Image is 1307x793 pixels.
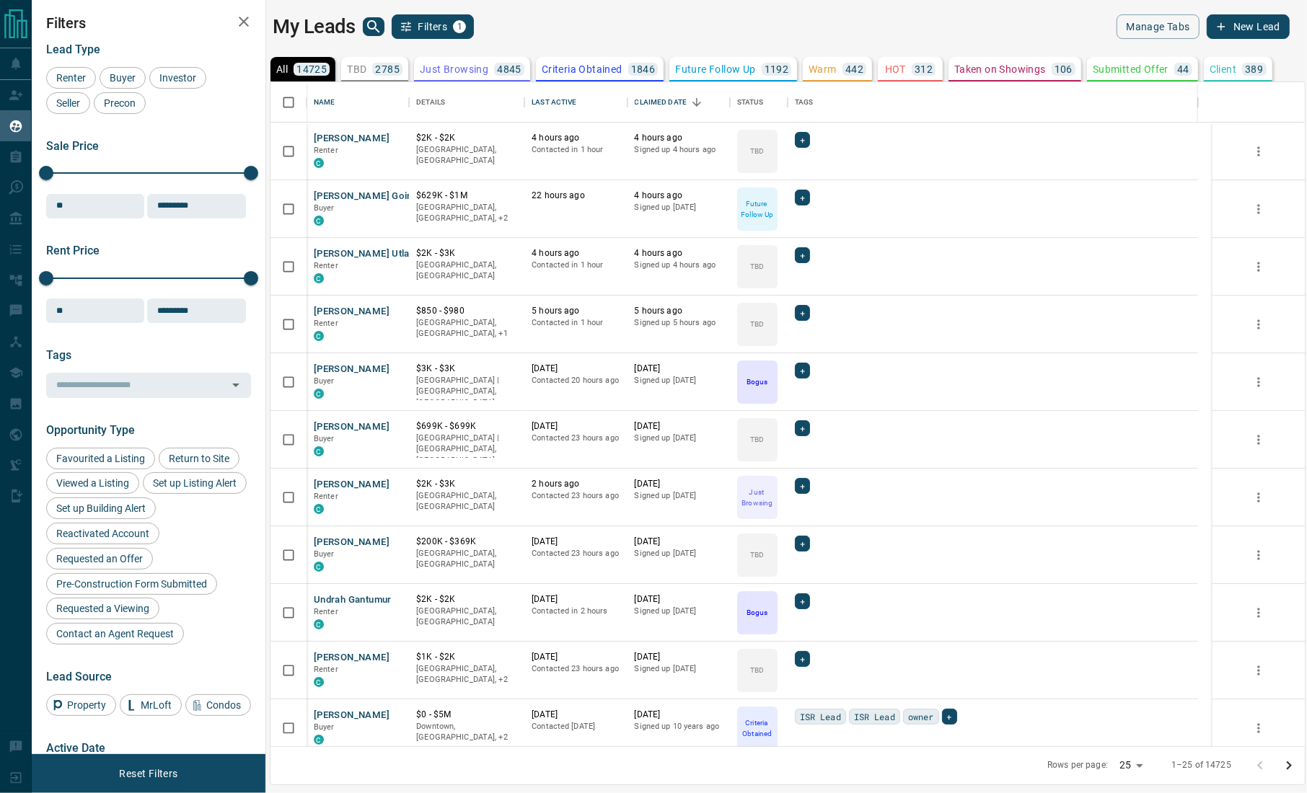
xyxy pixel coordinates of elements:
[1210,64,1236,74] p: Client
[296,64,327,74] p: 14725
[416,651,517,663] p: $1K - $2K
[1248,314,1269,335] button: more
[1171,759,1231,771] p: 1–25 of 14725
[314,331,324,341] div: condos.ca
[51,453,150,464] span: Favourited a Listing
[1248,660,1269,681] button: more
[1248,429,1269,451] button: more
[1177,64,1189,74] p: 44
[795,82,814,123] div: Tags
[416,593,517,606] p: $2K - $2K
[800,536,805,551] span: +
[416,548,517,570] p: [GEOGRAPHIC_DATA], [GEOGRAPHIC_DATA]
[635,144,723,156] p: Signed up 4 hours ago
[800,363,805,378] span: +
[51,553,148,564] span: Requested an Offer
[635,593,723,606] p: [DATE]
[314,434,335,443] span: Buyer
[635,721,723,732] p: Signed up 10 years ago
[750,434,764,445] p: TBD
[314,593,392,607] button: Undrah Gantumur
[635,375,723,386] p: Signed up [DATE]
[416,144,517,167] p: [GEOGRAPHIC_DATA], [GEOGRAPHIC_DATA]
[46,139,99,153] span: Sale Price
[1114,755,1148,776] div: 25
[454,22,465,32] span: 1
[314,651,390,665] button: [PERSON_NAME]
[416,305,517,317] p: $850 - $980
[635,606,723,617] p: Signed up [DATE]
[185,694,251,716] div: Condos
[635,82,687,123] div: Claimed Date
[942,709,957,725] div: +
[795,420,810,436] div: +
[635,260,723,271] p: Signed up 4 hours ago
[1207,14,1290,39] button: New Lead
[314,376,335,386] span: Buyer
[532,82,576,123] div: Last Active
[1248,487,1269,508] button: more
[314,420,390,434] button: [PERSON_NAME]
[314,273,324,283] div: condos.ca
[532,606,620,617] p: Contacted in 2 hours
[100,67,146,89] div: Buyer
[795,363,810,378] div: +
[46,497,156,519] div: Set up Building Alert
[314,261,338,270] span: Renter
[765,64,789,74] p: 1192
[314,677,324,687] div: condos.ca
[314,305,390,319] button: [PERSON_NAME]
[420,64,488,74] p: Just Browsing
[51,502,151,514] span: Set up Building Alert
[314,146,338,155] span: Renter
[46,348,71,362] span: Tags
[739,487,776,508] p: Just Browsing
[730,82,788,123] div: Status
[1093,64,1169,74] p: Submitted Offer
[524,82,627,123] div: Last Active
[635,490,723,502] p: Signed up [DATE]
[795,132,810,148] div: +
[532,721,620,732] p: Contacted [DATE]
[635,202,723,213] p: Signed up [DATE]
[416,420,517,433] p: $699K - $699K
[94,92,146,114] div: Precon
[314,190,418,203] button: [PERSON_NAME] Going
[46,92,90,114] div: Seller
[314,389,324,399] div: condos.ca
[532,651,620,663] p: [DATE]
[276,64,288,74] p: All
[416,202,517,224] p: West End, Toronto
[1055,64,1073,74] p: 106
[1248,141,1269,162] button: more
[46,423,135,437] span: Opportunity Type
[416,260,517,282] p: [GEOGRAPHIC_DATA], [GEOGRAPHIC_DATA]
[635,317,723,329] p: Signed up 5 hours ago
[1248,256,1269,278] button: more
[392,14,475,39] button: Filters1
[800,190,805,205] span: +
[314,216,324,226] div: condos.ca
[795,190,810,205] div: +
[739,717,776,739] p: Criteria Obtained
[631,64,656,74] p: 1846
[532,593,620,606] p: [DATE]
[800,248,805,262] span: +
[885,64,906,74] p: HOT
[675,64,755,74] p: Future Follow Up
[750,319,764,329] p: TBD
[532,375,620,386] p: Contacted 20 hours ago
[747,607,767,618] p: Bogus
[750,261,764,272] p: TBD
[416,317,517,340] p: Toronto
[416,606,517,628] p: [GEOGRAPHIC_DATA], [GEOGRAPHIC_DATA]
[800,594,805,608] span: +
[532,478,620,490] p: 2 hours ago
[532,490,620,502] p: Contacted 23 hours ago
[307,82,409,123] div: Name
[800,652,805,666] span: +
[532,260,620,271] p: Contacted in 1 hour
[1248,717,1269,739] button: more
[409,82,524,123] div: Details
[750,665,764,675] p: TBD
